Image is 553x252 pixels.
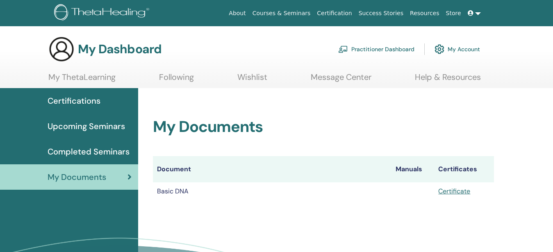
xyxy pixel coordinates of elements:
span: My Documents [48,171,106,183]
a: Certification [314,6,355,21]
a: Practitioner Dashboard [338,40,414,58]
a: Certificate [438,187,470,195]
span: Upcoming Seminars [48,120,125,132]
img: generic-user-icon.jpg [48,36,75,62]
img: logo.png [54,4,152,23]
th: Certificates [434,156,494,182]
a: Store [443,6,464,21]
a: My ThetaLearning [48,72,116,88]
td: Basic DNA [153,182,391,200]
span: Completed Seminars [48,145,130,158]
a: Following [159,72,194,88]
a: About [225,6,249,21]
a: Help & Resources [415,72,481,88]
a: Message Center [311,72,371,88]
th: Document [153,156,391,182]
img: cog.svg [435,42,444,56]
h2: My Documents [153,118,494,136]
a: Resources [407,6,443,21]
h3: My Dashboard [78,42,162,57]
th: Manuals [391,156,434,182]
span: Certifications [48,95,100,107]
a: Courses & Seminars [249,6,314,21]
a: Success Stories [355,6,407,21]
a: Wishlist [237,72,267,88]
a: My Account [435,40,480,58]
img: chalkboard-teacher.svg [338,45,348,53]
